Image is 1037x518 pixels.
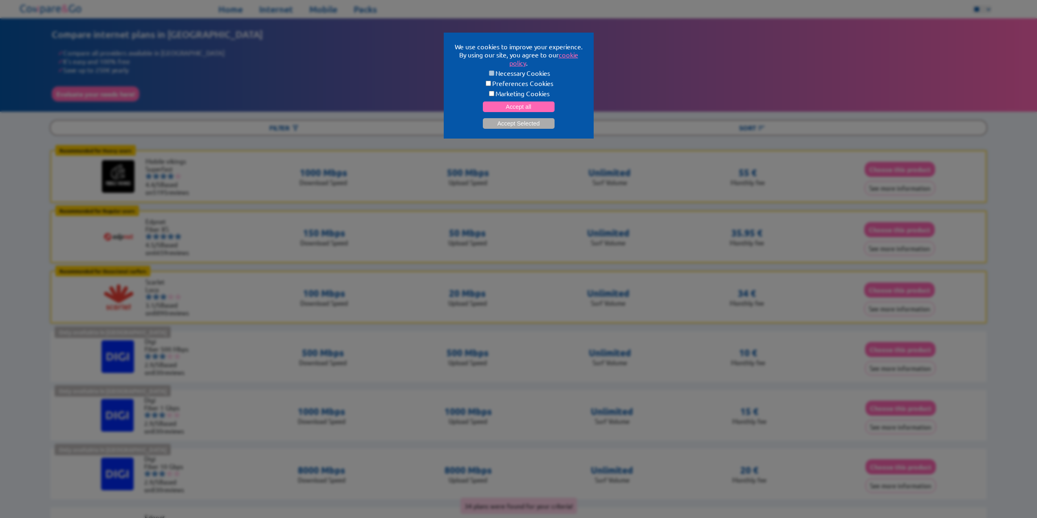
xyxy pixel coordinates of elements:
label: Preferences Cookies [454,79,584,87]
label: Marketing Cookies [454,89,584,97]
p: We use cookies to improve your experience. By using our site, you agree to our . [454,42,584,67]
label: Necessary Cookies [454,69,584,77]
input: Preferences Cookies [486,81,491,86]
input: Marketing Cookies [489,91,494,96]
button: Accept Selected [483,118,555,129]
button: Accept all [483,101,555,112]
input: Necessary Cookies [489,71,494,76]
a: cookie policy [509,51,578,67]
